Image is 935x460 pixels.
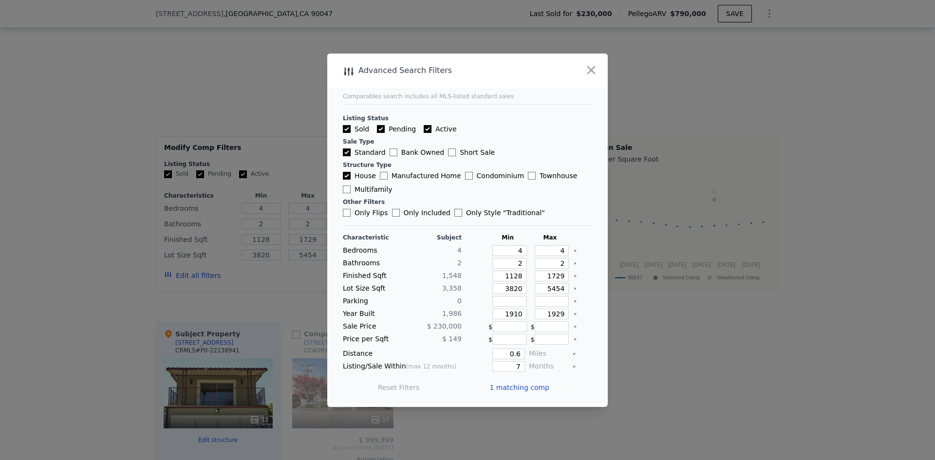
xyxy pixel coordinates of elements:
label: Only Style " Traditional " [454,208,545,218]
button: Clear [572,365,576,368]
label: Manufactured Home [380,171,461,181]
span: 0 [457,297,462,305]
div: Bathrooms [343,258,400,269]
span: $ 230,000 [427,322,462,330]
button: Clear [573,249,577,253]
input: Active [424,125,431,133]
button: Clear [573,325,577,329]
label: Standard [343,147,386,157]
div: Structure Type [343,161,592,169]
div: Sale Type [343,138,592,146]
label: Bank Owned [390,147,444,157]
label: Multifamily [343,184,392,194]
input: Short Sale [448,148,456,156]
input: Multifamily [343,185,351,193]
div: Parking [343,296,400,307]
span: 1,548 [442,272,462,279]
input: Condominium [465,172,473,180]
div: $ [488,321,527,332]
input: Sold [343,125,351,133]
div: Advanced Search Filters [327,64,552,77]
div: Distance [343,349,462,359]
div: Min [488,234,527,241]
label: Sold [343,124,369,134]
label: Pending [377,124,416,134]
label: Only Included [392,208,450,218]
label: Short Sale [448,147,495,157]
span: 1,986 [442,310,462,317]
span: 3,358 [442,284,462,292]
input: Pending [377,125,385,133]
button: Clear [573,274,577,278]
label: Active [424,124,456,134]
span: $ 149 [442,335,462,343]
span: 4 [457,246,462,254]
label: Only Flips [343,208,388,218]
div: Lot Size Sqft [343,283,400,294]
button: Clear [573,287,577,291]
button: Clear [572,352,576,356]
div: Comparables search includes all MLS-listed standard sales [343,92,592,100]
div: Other Filters [343,198,592,206]
div: Sale Price [343,321,400,332]
label: Condominium [465,171,524,181]
div: Price per Sqft [343,334,400,345]
button: Clear [573,261,577,265]
span: 1 matching comp [489,383,549,392]
input: Only Included [392,209,400,217]
input: Standard [343,148,351,156]
label: House [343,171,376,181]
span: 2 [457,259,462,267]
div: $ [531,321,569,332]
button: Clear [573,337,577,341]
div: Characteristic [343,234,400,241]
input: Only Style "Traditional" [454,209,462,217]
div: $ [488,334,527,345]
div: Year Built [343,309,400,319]
span: (max 12 months) [406,363,457,370]
div: Months [529,361,568,372]
input: Townhouse [528,172,536,180]
div: Listing/Sale Within [343,361,462,372]
input: House [343,172,351,180]
button: Clear [573,312,577,316]
div: $ [531,334,569,345]
div: Finished Sqft [343,271,400,281]
div: Max [531,234,569,241]
input: Manufactured Home [380,172,388,180]
div: Listing Status [343,114,592,122]
input: Only Flips [343,209,351,217]
button: Reset [378,383,420,392]
button: Clear [573,299,577,303]
div: Bedrooms [343,245,400,256]
input: Bank Owned [390,148,397,156]
label: Townhouse [528,171,577,181]
div: Miles [529,349,568,359]
div: Subject [404,234,462,241]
